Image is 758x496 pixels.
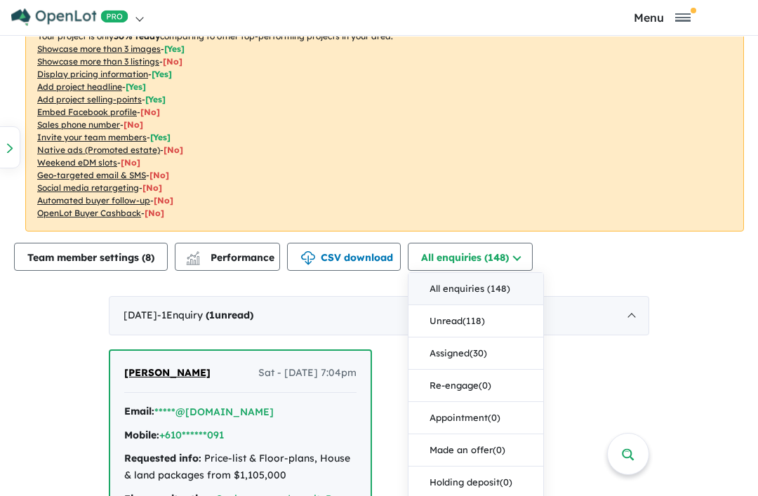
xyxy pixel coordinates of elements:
[163,56,182,67] span: [ No ]
[124,365,211,382] a: [PERSON_NAME]
[37,208,141,218] u: OpenLot Buyer Cashback
[408,305,543,337] button: Unread(118)
[140,107,160,117] span: [ No ]
[37,81,122,92] u: Add project headline
[109,296,649,335] div: [DATE]
[37,132,147,142] u: Invite your team members
[124,366,211,379] span: [PERSON_NAME]
[157,309,253,321] span: - 1 Enquir y
[37,94,142,105] u: Add project selling-points
[408,370,543,402] button: Re-engage(0)
[145,208,164,218] span: [No]
[124,429,159,441] strong: Mobile:
[408,337,543,370] button: Assigned(30)
[301,251,315,265] img: download icon
[164,145,183,155] span: [No]
[25,18,744,232] p: Your project is only comparing to other top-performing projects in your area: - - - - - - - - - -...
[124,119,143,130] span: [ No ]
[37,43,161,54] u: Showcase more than 3 images
[126,81,146,92] span: [ Yes ]
[152,69,172,79] span: [ Yes ]
[145,251,151,264] span: 8
[149,170,169,180] span: [No]
[37,56,159,67] u: Showcase more than 3 listings
[408,434,543,467] button: Made an offer(0)
[37,107,137,117] u: Embed Facebook profile
[188,251,274,264] span: Performance
[186,256,200,265] img: bar-chart.svg
[258,365,357,382] span: Sat - [DATE] 7:04pm
[175,243,280,271] button: Performance
[164,43,185,54] span: [ Yes ]
[206,309,253,321] strong: ( unread)
[37,182,139,193] u: Social media retargeting
[145,94,166,105] span: [ Yes ]
[14,243,168,271] button: Team member settings (8)
[124,452,201,464] strong: Requested info:
[37,145,160,155] u: Native ads (Promoted estate)
[287,243,401,271] button: CSV download
[571,11,755,24] button: Toggle navigation
[114,31,160,41] b: 30 % ready
[11,8,128,26] img: Openlot PRO Logo White
[37,119,120,130] u: Sales phone number
[209,309,215,321] span: 1
[408,243,533,271] button: All enquiries (148)
[37,170,146,180] u: Geo-targeted email & SMS
[124,450,357,484] div: Price-list & Floor-plans, House & land packages from $1,105,000
[37,157,117,168] u: Weekend eDM slots
[37,69,148,79] u: Display pricing information
[37,195,150,206] u: Automated buyer follow-up
[124,405,154,417] strong: Email:
[150,132,171,142] span: [ Yes ]
[408,273,543,305] button: All enquiries (148)
[142,182,162,193] span: [No]
[154,195,173,206] span: [No]
[408,402,543,434] button: Appointment(0)
[121,157,140,168] span: [No]
[187,251,199,259] img: line-chart.svg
